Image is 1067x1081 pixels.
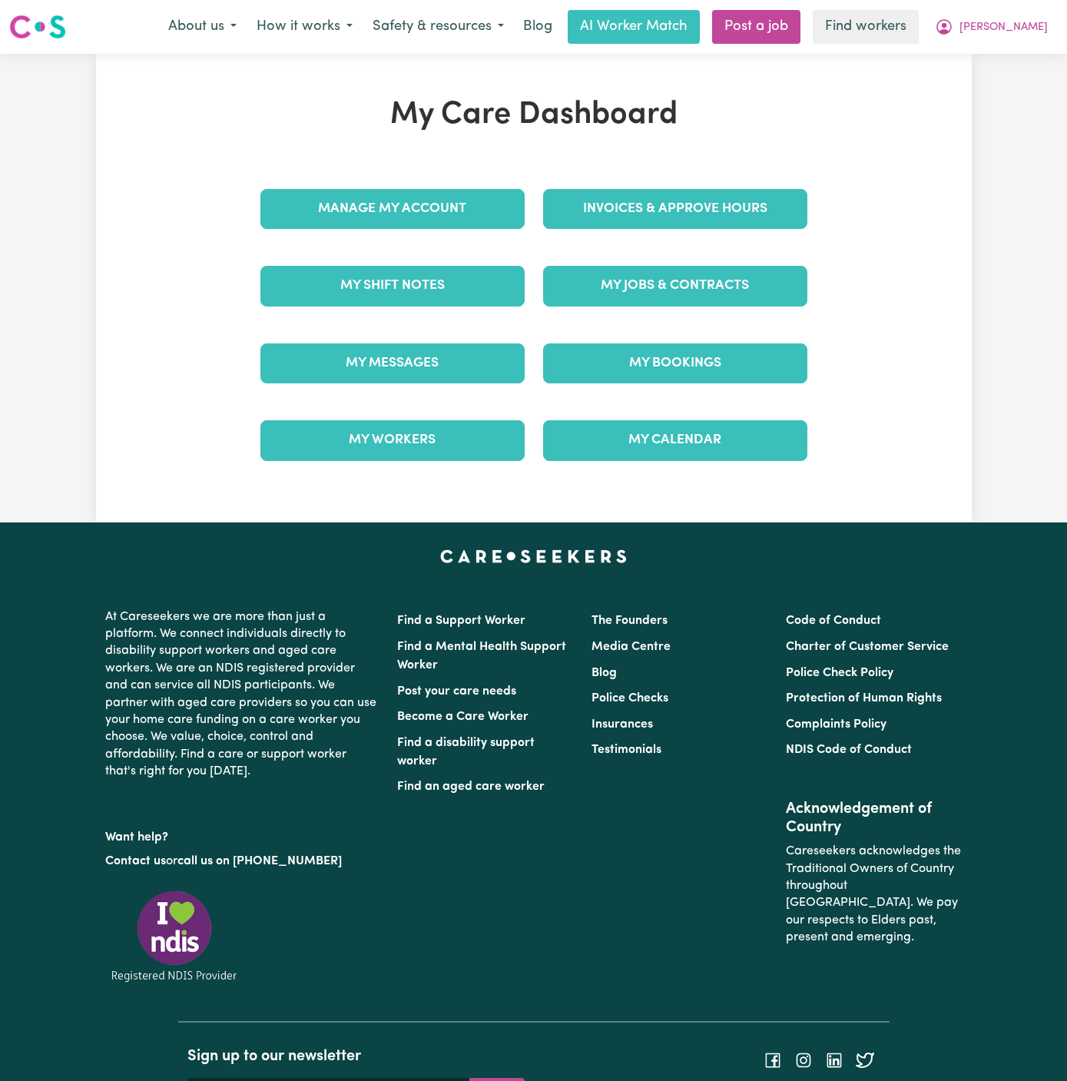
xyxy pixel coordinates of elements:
a: Find a Mental Health Support Worker [397,641,566,671]
a: Follow Careseekers on Facebook [764,1054,782,1066]
a: My Calendar [543,420,807,460]
h1: My Care Dashboard [251,97,817,134]
button: About us [158,11,247,43]
a: The Founders [591,615,668,627]
a: Follow Careseekers on Instagram [794,1054,813,1066]
a: My Messages [260,343,525,383]
a: Protection of Human Rights [786,692,942,705]
h2: Sign up to our newsletter [187,1047,525,1066]
a: Insurances [591,718,653,731]
p: Want help? [105,823,379,846]
button: My Account [925,11,1058,43]
a: Testimonials [591,744,661,756]
a: Contact us [105,855,166,867]
a: Invoices & Approve Hours [543,189,807,229]
a: My Bookings [543,343,807,383]
img: Careseekers logo [9,13,66,41]
a: My Shift Notes [260,266,525,306]
a: My Workers [260,420,525,460]
a: Post your care needs [397,685,516,698]
a: Find a Support Worker [397,615,525,627]
iframe: Close message [923,983,954,1013]
a: Careseekers logo [9,9,66,45]
a: Charter of Customer Service [786,641,949,653]
a: Police Checks [591,692,668,705]
a: My Jobs & Contracts [543,266,807,306]
a: Media Centre [591,641,671,653]
a: call us on [PHONE_NUMBER] [177,855,342,867]
span: [PERSON_NAME] [959,19,1048,36]
iframe: Button to launch messaging window [1006,1020,1055,1069]
a: Follow Careseekers on LinkedIn [825,1054,843,1066]
p: Careseekers acknowledges the Traditional Owners of Country throughout [GEOGRAPHIC_DATA]. We pay o... [786,837,962,952]
a: Police Check Policy [786,667,893,679]
img: Registered NDIS provider [105,888,244,984]
a: Blog [514,10,562,44]
a: Complaints Policy [786,718,886,731]
a: Blog [591,667,617,679]
a: AI Worker Match [568,10,700,44]
a: Careseekers home page [440,550,627,562]
a: Follow Careseekers on Twitter [856,1054,874,1066]
p: At Careseekers we are more than just a platform. We connect individuals directly to disability su... [105,602,379,787]
h2: Acknowledgement of Country [786,800,962,837]
a: Find a disability support worker [397,737,535,768]
a: Become a Care Worker [397,711,529,723]
a: Manage My Account [260,189,525,229]
a: Post a job [712,10,800,44]
a: Find an aged care worker [397,781,545,793]
button: How it works [247,11,363,43]
button: Safety & resources [363,11,514,43]
p: or [105,847,379,876]
a: NDIS Code of Conduct [786,744,912,756]
a: Code of Conduct [786,615,881,627]
a: Find workers [813,10,919,44]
